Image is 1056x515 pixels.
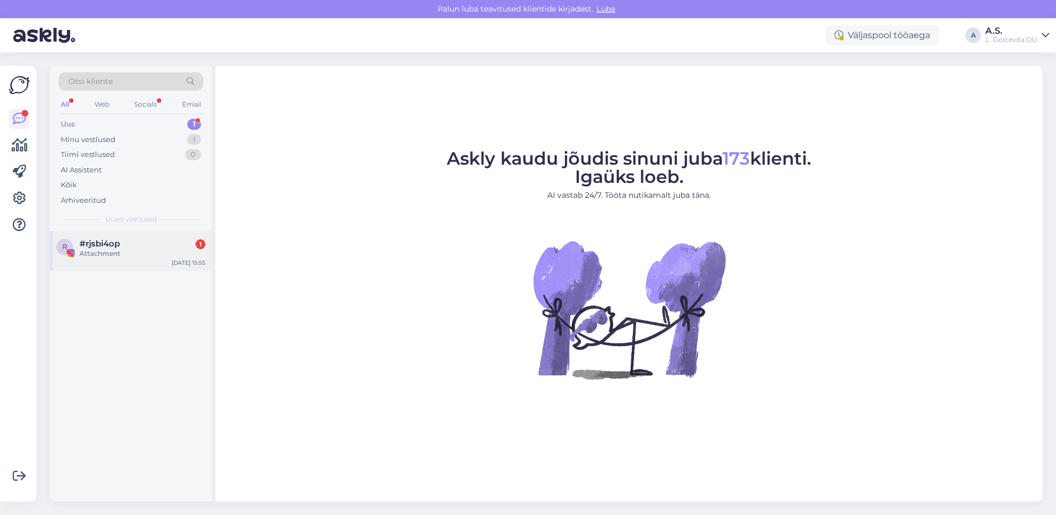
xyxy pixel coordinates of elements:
[722,148,750,169] span: 173
[196,239,205,249] div: 1
[187,134,201,145] div: 1
[80,239,120,249] span: #rjsbi4op
[9,75,30,96] img: Askly Logo
[61,149,115,160] div: Tiimi vestlused
[826,25,939,45] div: Väljaspool tööaega
[61,180,77,191] div: Kõik
[61,134,115,145] div: Minu vestlused
[447,190,811,201] p: AI vastab 24/7. Tööta nutikamalt juba täna.
[61,195,106,206] div: Arhiveeritud
[447,148,811,187] span: Askly kaudu jõudis sinuni juba klienti. Igaüks loeb.
[68,76,113,87] span: Otsi kliente
[80,249,205,259] div: Attachment
[593,4,619,14] span: Luba
[985,27,1049,44] a: A.S.L´Dolcevita OÜ
[105,214,157,224] span: Uued vestlused
[985,35,1037,44] div: L´Dolcevita OÜ
[187,119,201,130] div: 1
[92,97,112,112] div: Web
[530,210,728,409] img: No Chat active
[985,27,1037,35] div: A.S.
[180,97,203,112] div: Email
[185,149,201,160] div: 0
[62,243,67,251] span: r
[59,97,71,112] div: All
[132,97,159,112] div: Socials
[965,28,981,43] div: A
[61,165,102,176] div: AI Assistent
[172,259,205,267] div: [DATE] 15:55
[61,119,75,130] div: Uus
